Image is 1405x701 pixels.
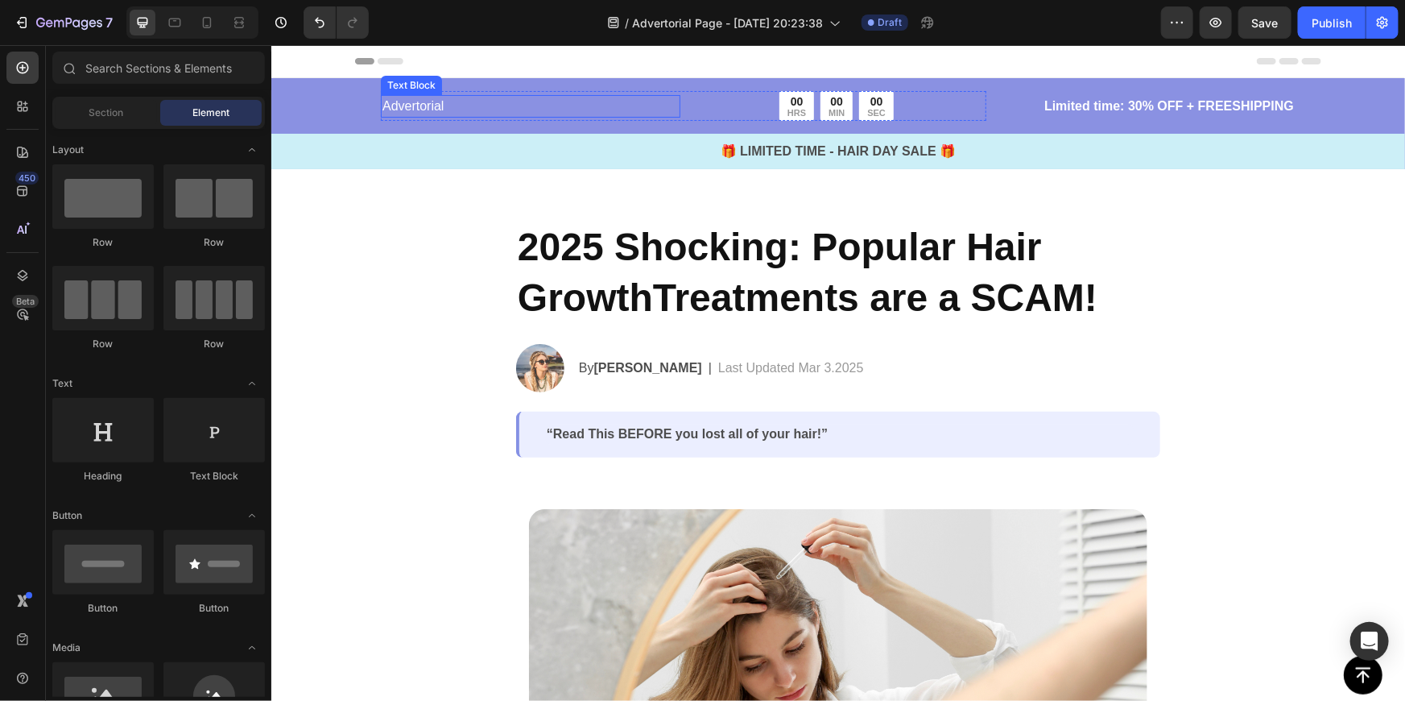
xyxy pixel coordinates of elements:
div: Row [52,235,154,250]
button: 7 [6,6,120,39]
span: Toggle open [239,137,265,163]
div: Button [163,601,265,616]
h2: 2025 Shocking: Popular Hair GrowthTreatments are a SCAM! [245,176,889,280]
div: 450 [15,172,39,185]
div: Heading [52,469,154,483]
span: Text [52,376,72,391]
div: 00 [516,49,535,64]
span: Section [89,106,124,120]
img: gempages_432750572815254551-1cdc50dc-f7cb-47fc-9e48-fabfccceccbf.png [245,299,293,347]
p: Last Updated Mar 3.2025 [447,313,593,333]
span: Button [52,508,82,523]
div: Row [52,337,154,351]
span: Layout [52,143,84,157]
div: Button [52,601,154,616]
p: MIN [557,64,573,73]
p: By [308,313,431,333]
span: Draft [878,15,902,30]
p: | [437,313,440,333]
p: Limited time: 30% OFF + FREESHIPPING [723,52,1023,71]
p: HRS [516,64,535,73]
div: Undo/Redo [304,6,369,39]
p: “Read This BEFORE you lost all of your hair!” [275,381,862,398]
span: Save [1252,16,1279,30]
iframe: Design area [271,45,1405,701]
p: SEC [596,64,614,73]
button: Publish [1298,6,1366,39]
span: Toggle open [239,371,265,396]
span: Advertorial Page - [DATE] 20:23:38 [632,15,823,31]
div: 00 [557,49,573,64]
div: Publish [1312,15,1352,31]
div: Text Block [163,469,265,483]
div: Row [163,337,265,351]
strong: [PERSON_NAME] [323,316,431,330]
div: Row [163,235,265,250]
div: Beta [12,295,39,308]
p: 7 [105,13,113,32]
span: Element [192,106,229,120]
span: / [625,15,629,31]
span: Toggle open [239,503,265,529]
span: Media [52,641,81,655]
div: Open Intercom Messenger [1350,622,1389,661]
span: Toggle open [239,635,265,661]
div: 00 [596,49,614,64]
p: 🎁 LIMITED TIME - HAIR DAY SALE 🎁 [2,97,1132,116]
button: Save [1238,6,1291,39]
input: Search Sections & Elements [52,52,265,84]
